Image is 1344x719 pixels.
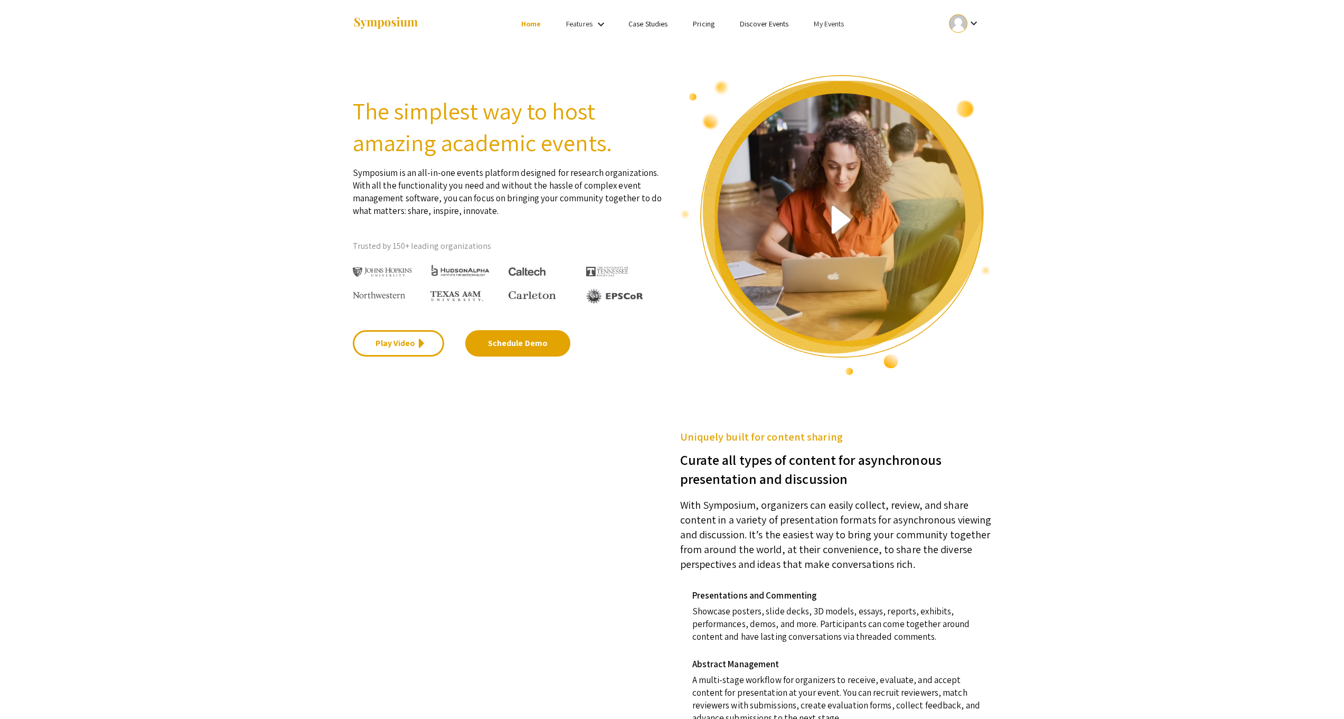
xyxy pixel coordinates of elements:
[692,590,984,601] h4: Presentations and Commenting
[353,292,406,298] img: Northwestern
[740,19,789,29] a: Discover Events
[938,12,991,35] button: Expand account dropdown
[430,291,483,302] img: Texas A&M University
[967,17,980,30] mat-icon: Expand account dropdown
[521,19,541,29] a: Home
[566,19,593,29] a: Features
[692,659,984,669] h4: Abstract Management
[628,19,668,29] a: Case Studies
[693,19,715,29] a: Pricing
[430,264,490,276] img: HudsonAlpha
[814,19,844,29] a: My Events
[680,74,992,376] img: video overview of Symposium
[595,18,607,31] mat-icon: Expand Features list
[680,445,992,488] h3: Curate all types of content for asynchronous presentation and discussion
[353,95,664,158] h2: The simplest way to host amazing academic events.
[353,158,664,217] p: Symposium is an all-in-one events platform designed for research organizations. With all the func...
[509,291,556,300] img: Carleton
[586,288,644,304] img: EPSCOR
[353,238,664,254] p: Trusted by 150+ leading organizations
[680,488,992,572] p: With Symposium, organizers can easily collect, review, and share content in a variety of presenta...
[353,16,419,31] img: Symposium by ForagerOne
[680,429,992,445] h5: Uniquely built for content sharing
[509,267,546,276] img: Caltech
[465,330,570,357] a: Schedule Demo
[692,601,984,643] p: Showcase posters, slide decks, 3D models, essays, reports, exhibits, performances, demos, and mor...
[353,267,412,277] img: Johns Hopkins University
[353,330,444,357] a: Play Video
[586,267,628,276] img: The University of Tennessee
